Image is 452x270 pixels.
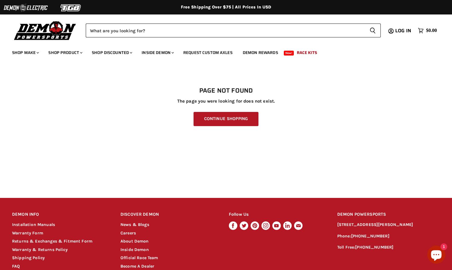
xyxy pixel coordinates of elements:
[12,222,55,227] a: Installation Manuals
[337,233,440,240] p: Phone:
[194,112,258,126] a: Continue Shopping
[12,20,78,41] img: Demon Powersports
[86,24,365,37] input: Search
[120,247,149,252] a: Inside Demon
[3,2,48,14] img: Demon Electric Logo 2
[120,208,217,222] h2: DISCOVER DEMON
[337,221,440,228] p: [STREET_ADDRESS][PERSON_NAME]
[12,87,440,94] h1: Page not found
[12,99,440,104] p: The page you were looking for does not exist.
[365,24,381,37] button: Search
[8,44,435,59] ul: Main menu
[48,2,94,14] img: TGB Logo 2
[179,46,237,59] a: Request Custom Axles
[12,230,43,236] a: Warranty Form
[12,208,109,222] h2: DEMON INFO
[12,264,20,269] a: FAQ
[12,239,92,244] a: Returns & Exchanges & Fitment Form
[351,233,389,239] a: [PHONE_NUMBER]
[120,255,158,260] a: Official Race Team
[120,264,154,269] a: Become A Dealer
[120,230,136,236] a: Careers
[12,247,68,252] a: Warranty & Returns Policy
[284,51,294,56] span: New!
[337,208,440,222] h2: DEMON POWERSPORTS
[229,208,326,222] h2: Follow Us
[238,46,283,59] a: Demon Rewards
[120,239,149,244] a: About Demon
[393,28,415,33] a: Log in
[12,255,45,260] a: Shipping Policy
[137,46,178,59] a: Inside Demon
[8,46,43,59] a: Shop Make
[415,26,440,35] a: $0.00
[337,244,440,251] p: Toll Free:
[426,28,437,33] span: $0.00
[395,27,411,34] span: Log in
[120,222,149,227] a: News & Blogs
[292,46,322,59] a: Race Kits
[44,46,86,59] a: Shop Product
[425,246,447,265] inbox-online-store-chat: Shopify online store chat
[87,46,136,59] a: Shop Discounted
[86,24,381,37] form: Product
[355,245,393,250] a: [PHONE_NUMBER]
